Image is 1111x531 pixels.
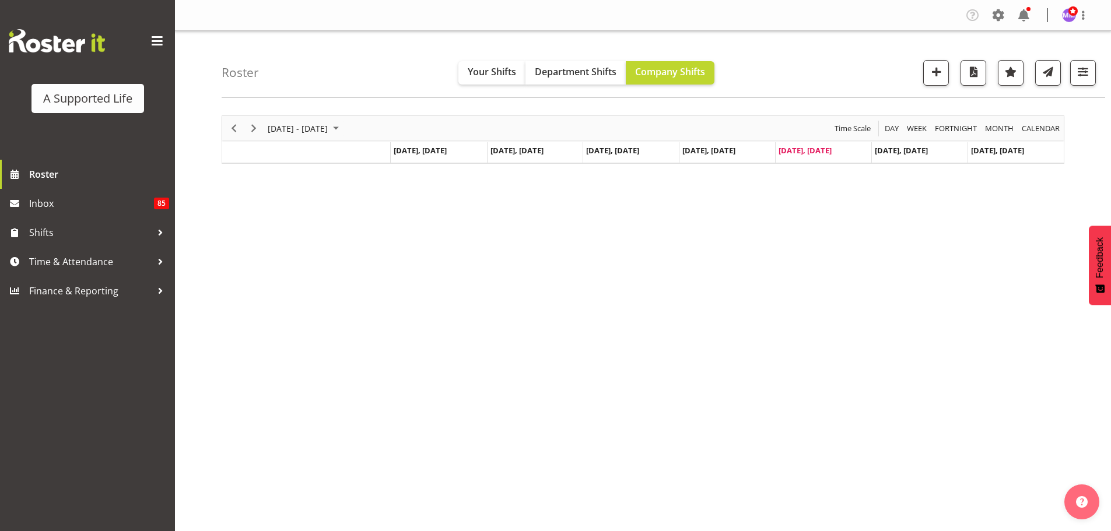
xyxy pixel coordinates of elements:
[1035,60,1061,86] button: Send a list of all shifts for the selected filtered period to all rostered employees.
[43,90,132,107] div: A Supported Life
[998,60,1024,86] button: Highlight an important date within the roster.
[961,60,986,86] button: Download a PDF of the roster according to the set date range.
[1062,8,1076,22] img: monica-munro5850.jpg
[29,282,152,300] span: Finance & Reporting
[29,195,154,212] span: Inbox
[29,166,169,183] span: Roster
[468,65,516,78] span: Your Shifts
[535,65,616,78] span: Department Shifts
[154,198,169,209] span: 85
[525,61,626,85] button: Department Shifts
[1076,496,1088,508] img: help-xxl-2.png
[635,65,705,78] span: Company Shifts
[1089,226,1111,305] button: Feedback - Show survey
[923,60,949,86] button: Add a new shift
[458,61,525,85] button: Your Shifts
[1095,237,1105,278] span: Feedback
[29,224,152,241] span: Shifts
[222,66,259,79] h4: Roster
[1070,60,1096,86] button: Filter Shifts
[626,61,714,85] button: Company Shifts
[29,253,152,270] span: Time & Attendance
[9,29,105,52] img: Rosterit website logo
